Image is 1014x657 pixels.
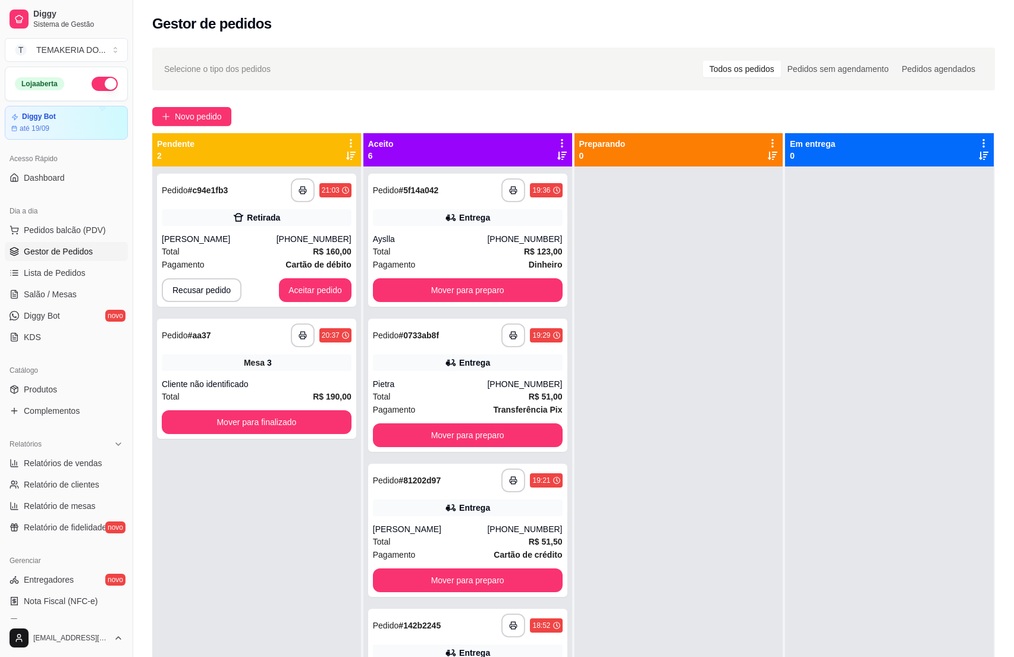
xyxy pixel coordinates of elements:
span: Relatório de clientes [24,479,99,491]
a: Relatório de mesas [5,496,128,515]
span: T [15,44,27,56]
strong: Dinheiro [529,260,563,269]
span: Pagamento [373,548,416,561]
span: Mesa [244,357,265,369]
button: Select a team [5,38,128,62]
span: Relatório de mesas [24,500,96,512]
div: Retirada [247,212,280,224]
div: 19:29 [532,331,550,340]
div: 19:36 [532,186,550,195]
span: Total [373,535,391,548]
span: Pedido [373,331,399,340]
div: 18:52 [532,621,550,630]
span: Total [373,390,391,403]
strong: Cartão de crédito [494,550,562,559]
div: 21:03 [322,186,340,195]
span: Sistema de Gestão [33,20,123,29]
div: Entrega [459,357,490,369]
strong: R$ 123,00 [524,247,563,256]
span: Total [373,245,391,258]
strong: R$ 51,50 [529,537,563,546]
p: Pendente [157,138,194,150]
p: 0 [790,150,835,162]
p: 2 [157,150,194,162]
div: Pedidos agendados [895,61,982,77]
strong: # 142b2245 [398,621,441,630]
span: Pedido [162,331,188,340]
a: Gestor de Pedidos [5,242,128,261]
a: Nota Fiscal (NFC-e) [5,592,128,611]
p: Aceito [368,138,394,150]
span: Pedidos balcão (PDV) [24,224,106,236]
span: Pedido [162,186,188,195]
strong: Transferência Pix [494,405,563,414]
p: 6 [368,150,394,162]
div: Ayslla [373,233,488,245]
div: [PHONE_NUMBER] [487,523,562,535]
span: Pagamento [373,403,416,416]
span: Total [162,245,180,258]
h2: Gestor de pedidos [152,14,272,33]
span: Pagamento [162,258,205,271]
span: Lista de Pedidos [24,267,86,279]
span: Selecione o tipo dos pedidos [164,62,271,76]
span: Pedido [373,186,399,195]
span: Relatórios de vendas [24,457,102,469]
button: Aceitar pedido [279,278,351,302]
span: Total [162,390,180,403]
span: Diggy Bot [24,310,60,322]
strong: # 0733ab8f [398,331,439,340]
strong: R$ 160,00 [313,247,351,256]
span: Relatórios [10,439,42,449]
button: Novo pedido [152,107,231,126]
a: Entregadoresnovo [5,570,128,589]
div: Acesso Rápido [5,149,128,168]
div: Catálogo [5,361,128,380]
span: Complementos [24,405,80,417]
div: Todos os pedidos [703,61,781,77]
span: plus [162,112,170,121]
span: Controle de caixa [24,617,89,628]
span: [EMAIL_ADDRESS][DOMAIN_NAME] [33,633,109,643]
div: Gerenciar [5,551,128,570]
strong: # c94e1fb3 [188,186,228,195]
div: Entrega [459,502,490,514]
span: Produtos [24,383,57,395]
strong: Cartão de débito [285,260,351,269]
a: Relatórios de vendas [5,454,128,473]
strong: # 5f14a042 [398,186,438,195]
p: Em entrega [790,138,835,150]
div: 3 [267,357,272,369]
div: [PHONE_NUMBER] [487,233,562,245]
a: KDS [5,328,128,347]
span: Pagamento [373,258,416,271]
button: Pedidos balcão (PDV) [5,221,128,240]
a: DiggySistema de Gestão [5,5,128,33]
div: 20:37 [322,331,340,340]
button: Alterar Status [92,77,118,91]
span: Diggy [33,9,123,20]
button: Mover para preparo [373,278,563,302]
div: Entrega [459,212,490,224]
a: Complementos [5,401,128,420]
span: KDS [24,331,41,343]
p: 0 [579,150,626,162]
a: Diggy Botaté 19/09 [5,106,128,140]
a: Produtos [5,380,128,399]
article: Diggy Bot [22,112,56,121]
strong: # aa37 [188,331,211,340]
div: 19:21 [532,476,550,485]
span: Dashboard [24,172,65,184]
div: Pedidos sem agendamento [781,61,895,77]
p: Preparando [579,138,626,150]
span: Entregadores [24,574,74,586]
div: [PERSON_NAME] [373,523,488,535]
div: [PHONE_NUMBER] [277,233,351,245]
a: Salão / Mesas [5,285,128,304]
button: Recusar pedido [162,278,241,302]
button: [EMAIL_ADDRESS][DOMAIN_NAME] [5,624,128,652]
div: [PHONE_NUMBER] [487,378,562,390]
span: Pedido [373,476,399,485]
div: [PERSON_NAME] [162,233,277,245]
strong: R$ 190,00 [313,392,351,401]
